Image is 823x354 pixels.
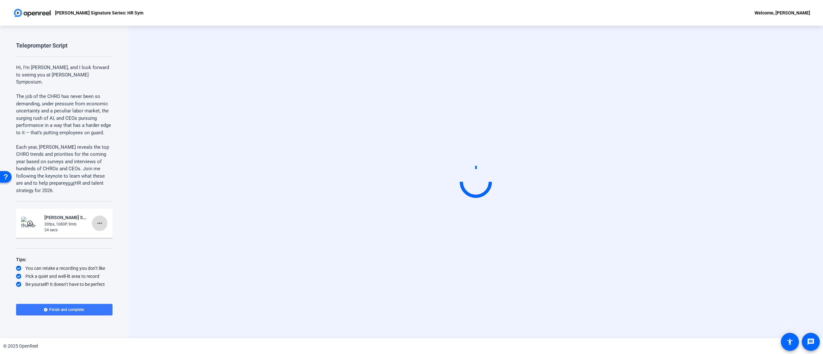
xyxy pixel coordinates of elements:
[786,338,794,346] mat-icon: accessibility
[13,6,52,19] img: OpenReel logo
[44,214,87,221] div: [PERSON_NAME] Sym- Signature Series-[PERSON_NAME] Signature Series- HR Sym-1757946954898-webcam
[16,65,109,85] span: Hi, I’m [PERSON_NAME], and I look forward to seeing you at [PERSON_NAME] Symposium.
[96,219,104,227] mat-icon: more_horiz
[55,9,143,17] p: [PERSON_NAME] Signature Series: HR Sym
[16,265,113,271] div: You can retake a recording you don’t like
[49,307,84,312] span: Finish and complete
[16,304,113,315] button: Finish and complete
[807,338,815,346] mat-icon: message
[27,220,34,226] mat-icon: play_circle_outline
[44,221,87,227] div: 30fps, 1080P, 9mb
[44,227,87,233] div: 24 secs
[16,273,113,279] div: Pick a quiet and well-lit area to record
[16,93,113,136] p: The job of the CHRO has never been so demanding, under pressure from economic uncertainty and a p...
[65,180,75,186] u: your
[16,256,113,263] div: Tips:
[16,281,113,288] div: Be yourself! It doesn’t have to be perfect
[755,9,810,17] div: Welcome, [PERSON_NAME]
[16,144,113,194] p: Each year, [PERSON_NAME] reveals the top CHRO trends and priorities for the coming year based on ...
[21,217,40,230] img: thumb-nail
[16,42,68,49] div: Teleprompter Script
[3,343,38,350] div: © 2025 OpenReel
